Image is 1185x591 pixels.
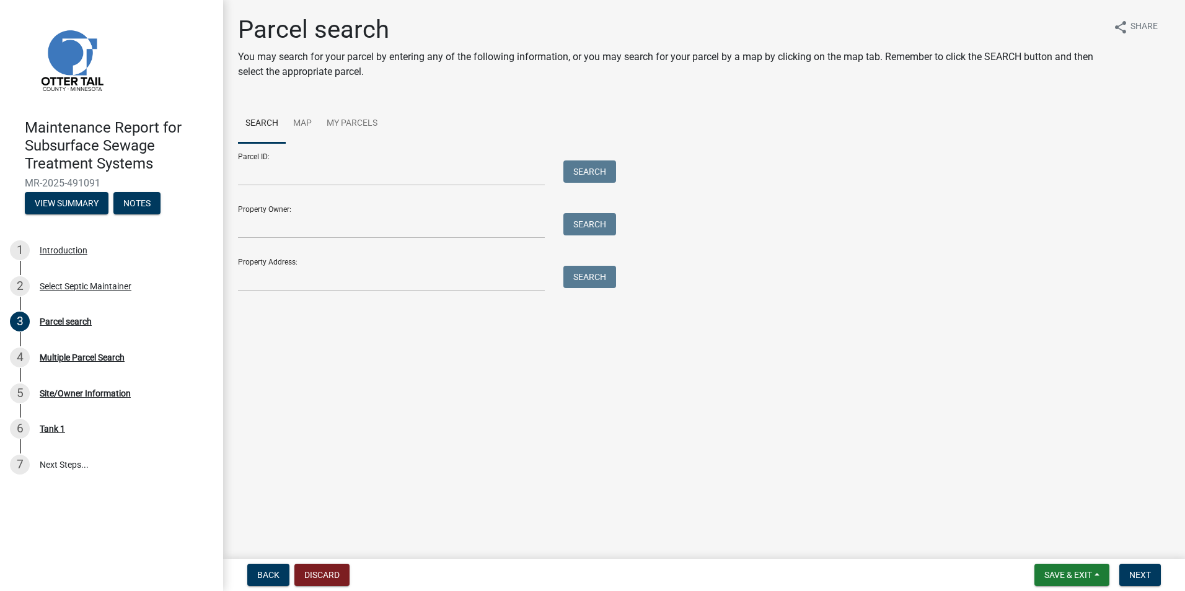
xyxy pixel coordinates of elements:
span: Save & Exit [1044,570,1092,580]
button: Search [563,266,616,288]
div: Site/Owner Information [40,389,131,398]
button: Search [563,213,616,235]
a: Search [238,104,286,144]
div: Tank 1 [40,424,65,433]
img: Otter Tail County, Minnesota [25,13,118,106]
div: Multiple Parcel Search [40,353,125,362]
span: MR-2025-491091 [25,177,198,189]
span: Back [257,570,280,580]
div: 3 [10,312,30,331]
button: Search [563,160,616,183]
button: Back [247,564,289,586]
a: Map [286,104,319,144]
i: share [1113,20,1128,35]
span: Share [1130,20,1158,35]
a: My Parcels [319,104,385,144]
p: You may search for your parcel by entering any of the following information, or you may search fo... [238,50,1103,79]
button: shareShare [1103,15,1168,39]
button: Discard [294,564,350,586]
div: 1 [10,240,30,260]
h4: Maintenance Report for Subsurface Sewage Treatment Systems [25,119,213,172]
div: 6 [10,419,30,439]
div: 7 [10,455,30,475]
div: Introduction [40,246,87,255]
div: Select Septic Maintainer [40,282,131,291]
button: View Summary [25,192,108,214]
button: Save & Exit [1034,564,1109,586]
span: Next [1129,570,1151,580]
wm-modal-confirm: Summary [25,199,108,209]
h1: Parcel search [238,15,1103,45]
button: Next [1119,564,1161,586]
div: Parcel search [40,317,92,326]
wm-modal-confirm: Notes [113,199,161,209]
div: 4 [10,348,30,367]
div: 2 [10,276,30,296]
div: 5 [10,383,30,403]
button: Notes [113,192,161,214]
